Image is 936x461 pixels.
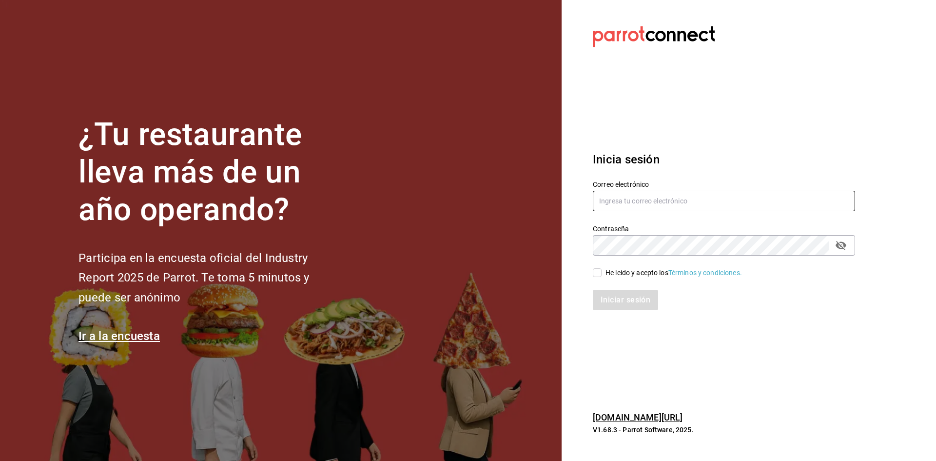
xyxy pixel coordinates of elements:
[78,329,160,343] a: Ir a la encuesta
[593,412,682,422] a: [DOMAIN_NAME][URL]
[668,269,742,277] a: Términos y condiciones.
[833,237,849,254] button: passwordField
[593,425,855,435] p: V1.68.3 - Parrot Software, 2025.
[593,225,855,232] label: Contraseña
[78,248,342,308] h2: Participa en la encuesta oficial del Industry Report 2025 de Parrot. Te toma 5 minutos y puede se...
[593,181,855,188] label: Correo electrónico
[593,191,855,211] input: Ingresa tu correo electrónico
[605,268,742,278] div: He leído y acepto los
[593,151,855,168] h3: Inicia sesión
[78,116,342,228] h1: ¿Tu restaurante lleva más de un año operando?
